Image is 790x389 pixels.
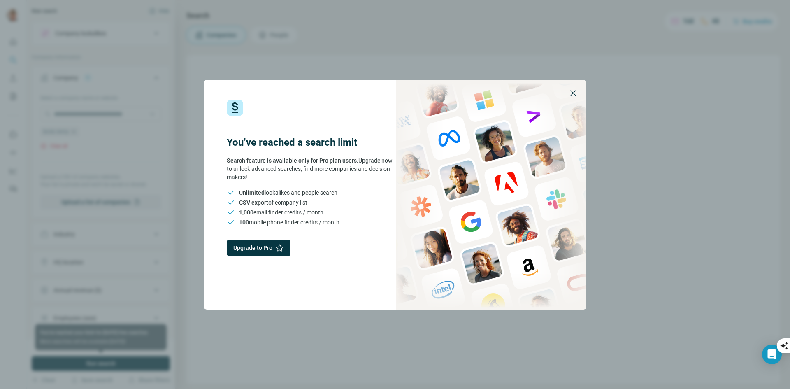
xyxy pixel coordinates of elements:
span: CSV export [239,199,268,206]
span: Unlimited [239,189,265,196]
span: of company list [239,198,307,207]
img: Surfe Stock Photo - showing people and technologies [396,80,586,310]
span: 1,000 [239,209,253,216]
span: 100 [239,219,249,226]
span: mobile phone finder credits / month [239,218,339,226]
button: Upgrade to Pro [227,240,290,256]
div: Upgrade now to unlock advanced searches, find more companies and decision-makers! [227,156,395,181]
h3: You’ve reached a search limit [227,136,395,149]
div: Open Intercom Messenger [762,345,782,364]
img: Surfe Logo [227,100,243,116]
span: Search feature is available only for Pro plan users. [227,157,358,164]
span: email finder credits / month [239,208,323,217]
span: lookalikes and people search [239,189,337,197]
